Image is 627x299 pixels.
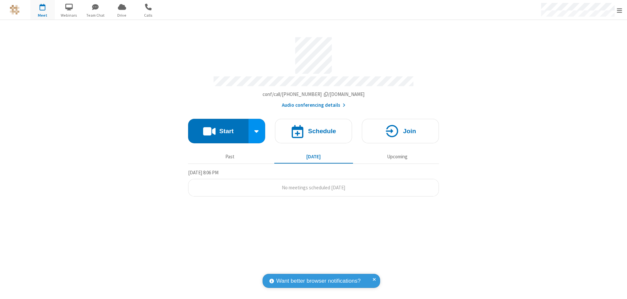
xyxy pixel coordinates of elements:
[188,119,249,143] button: Start
[282,184,345,191] span: No meetings scheduled [DATE]
[188,32,439,109] section: Account details
[403,128,416,134] h4: Join
[263,91,365,97] span: Copy my meeting room link
[110,12,134,18] span: Drive
[57,12,81,18] span: Webinars
[188,169,218,176] span: [DATE] 8:06 PM
[83,12,108,18] span: Team Chat
[10,5,20,15] img: QA Selenium DO NOT DELETE OR CHANGE
[308,128,336,134] h4: Schedule
[188,169,439,197] section: Today's Meetings
[219,128,233,134] h4: Start
[136,12,161,18] span: Calls
[358,150,437,163] button: Upcoming
[282,102,346,109] button: Audio conferencing details
[249,119,265,143] div: Start conference options
[275,119,352,143] button: Schedule
[274,150,353,163] button: [DATE]
[362,119,439,143] button: Join
[276,277,361,285] span: Want better browser notifications?
[191,150,269,163] button: Past
[263,91,365,98] button: Copy my meeting room linkCopy my meeting room link
[30,12,55,18] span: Meet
